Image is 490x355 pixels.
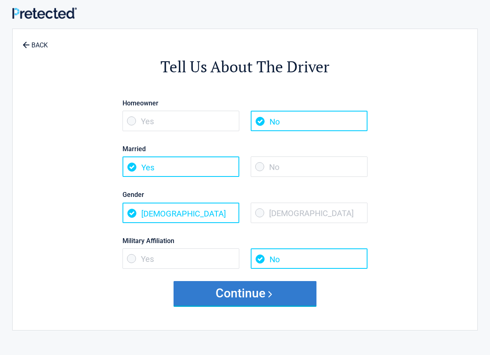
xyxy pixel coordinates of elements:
span: No [251,156,367,177]
button: Continue [174,281,316,306]
span: Yes [122,111,239,131]
label: Gender [122,189,367,200]
span: [DEMOGRAPHIC_DATA] [122,203,239,223]
h2: Tell Us About The Driver [58,56,432,77]
span: Yes [122,248,239,269]
label: Married [122,143,367,154]
a: BACK [21,34,49,49]
label: Military Affiliation [122,235,367,246]
span: No [251,248,367,269]
span: No [251,111,367,131]
img: Main Logo [12,7,77,19]
span: Yes [122,156,239,177]
label: Homeowner [122,98,367,109]
span: [DEMOGRAPHIC_DATA] [251,203,367,223]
